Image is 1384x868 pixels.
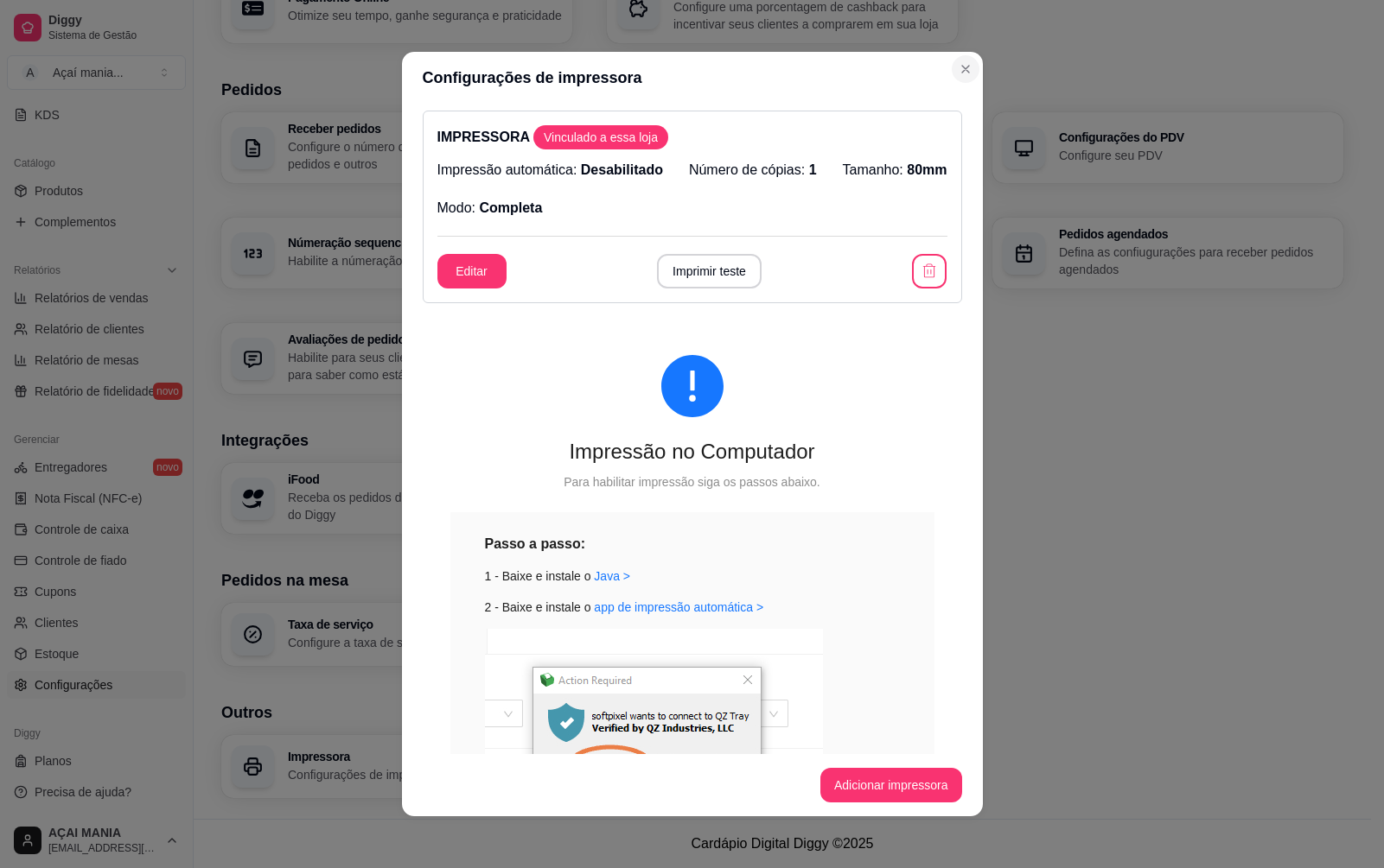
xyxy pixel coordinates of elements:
[437,125,947,149] p: IMPRESSORA
[809,162,817,177] span: 1
[450,472,934,491] div: Para habilitar impressão siga os passos abaixo.
[485,629,823,856] img: exemplo
[843,160,947,181] p: Tamanho:
[689,160,817,181] p: Número de cópias:
[437,254,507,288] button: Editar
[485,536,586,551] strong: Passo a passo:
[402,52,983,104] header: Configurações de impressora
[657,254,762,288] button: Imprimir teste
[594,600,763,614] a: app de impressão automática >
[594,569,630,583] a: Java >
[479,200,542,215] span: Completa
[450,438,934,466] div: Impressão no Computador
[820,768,962,802] button: Adicionar impressora
[537,129,665,146] span: Vinculado a essa loja
[485,598,900,617] div: 2 - Baixe e instale o
[437,198,543,219] p: Modo:
[907,162,947,177] span: 80mm
[952,55,979,83] button: Close
[485,567,900,586] div: 1 - Baixe e instale o
[661,355,724,417] span: exclamation-circle
[581,162,663,177] span: Desabilitado
[437,160,663,181] p: Impressão automática:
